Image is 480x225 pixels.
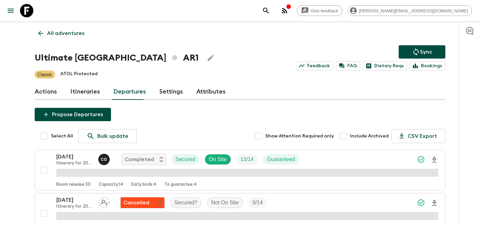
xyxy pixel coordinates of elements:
p: ATOL Protected [60,71,98,79]
h1: Ultimate [GEOGRAPHIC_DATA] AR1 [35,51,199,65]
span: Show Attention Required only [265,133,334,139]
span: Cintia Grimaldi [98,156,111,161]
a: Itineraries [70,84,100,100]
a: Attributes [196,84,226,100]
p: Sync [420,48,432,56]
p: Not On Site [211,199,239,207]
p: Cancelled [123,199,149,207]
p: All adventures [47,29,84,37]
p: Early birds: 4 [131,182,156,187]
p: [DATE] [56,153,93,161]
div: On Site [205,154,231,165]
button: Sync adventure departures to the booking engine [399,45,445,59]
div: Trip Fill [248,197,267,208]
a: Give feedback [297,5,342,16]
button: Propose Departures [35,108,111,121]
div: Not On Site [207,197,243,208]
p: 13 / 14 [240,155,254,163]
a: Dietary Reqs [363,61,407,71]
div: [PERSON_NAME][EMAIL_ADDRESS][DOMAIN_NAME] [348,5,472,16]
p: Secured [175,155,195,163]
button: search adventures [259,4,273,17]
div: Flash Pack cancellation [120,197,165,208]
svg: Download Onboarding [430,199,438,207]
a: Departures [113,84,146,100]
p: Completed [125,155,154,163]
p: 0 / 14 [252,199,263,207]
p: On Site [209,155,227,163]
p: Room release: 30 [56,182,91,187]
p: Bulk update [97,132,128,140]
div: Secured [171,154,199,165]
span: Select All [51,133,73,139]
span: Give feedback [307,8,342,13]
span: Assign pack leader [98,199,110,204]
p: Classic [37,71,52,78]
p: Itinerary for 2023 & AR1_[DATE] + AR1_[DATE] (DO NOT USE AFTER AR1_[DATE]) (old) [56,161,93,166]
button: CSV Export [391,129,445,143]
p: Itinerary for 2023 & AR1_[DATE] + AR1_[DATE] (DO NOT USE AFTER AR1_[DATE]) (old) [56,204,93,209]
a: All adventures [35,27,88,40]
button: Edit Adventure Title [204,51,217,65]
div: Secured? [170,197,202,208]
a: Bulk update [78,129,137,143]
button: menu [4,4,17,17]
svg: Synced Successfully [417,199,425,207]
button: [DATE]Itinerary for 2023 & AR1_[DATE] + AR1_[DATE] (DO NOT USE AFTER AR1_[DATE]) (old)Cintia Grim... [35,150,445,190]
span: [PERSON_NAME][EMAIL_ADDRESS][DOMAIN_NAME] [355,8,472,13]
a: Actions [35,84,57,100]
svg: Synced Successfully [417,155,425,163]
a: FAQ [336,61,360,71]
span: Include Archived [350,133,389,139]
p: [DATE] [56,196,93,204]
a: Bookings [410,61,445,71]
p: Capacity: 14 [99,182,123,187]
p: To guarantee: 4 [164,182,197,187]
p: Guaranteed [267,155,295,163]
a: Settings [159,84,183,100]
p: Secured? [174,199,197,207]
svg: Download Onboarding [430,156,438,164]
a: Feedback [296,61,333,71]
div: Trip Fill [236,154,258,165]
